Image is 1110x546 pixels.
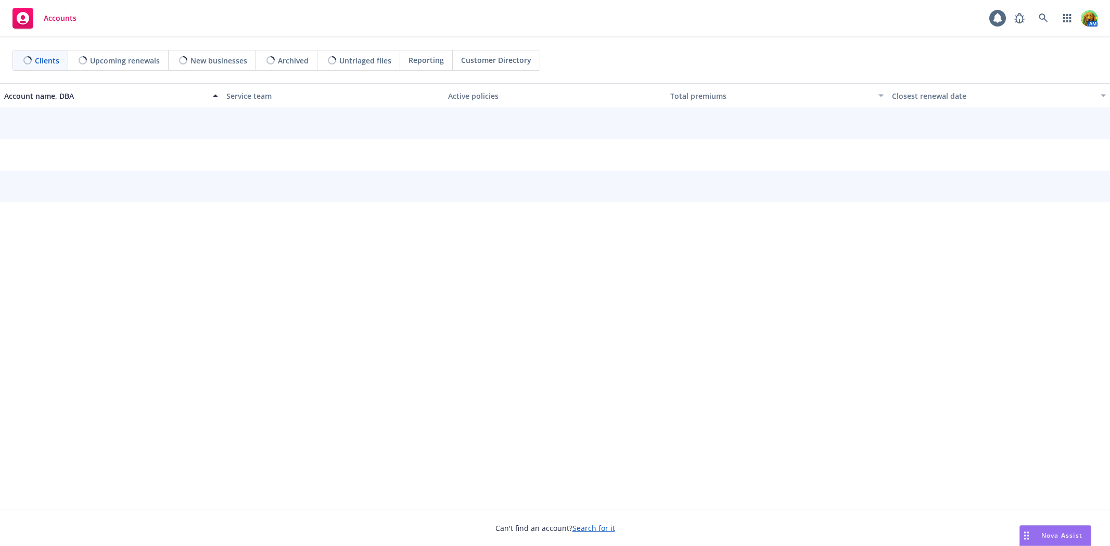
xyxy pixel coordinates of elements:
a: Search for it [572,523,615,533]
button: Nova Assist [1019,525,1091,546]
span: Accounts [44,14,76,22]
div: Account name, DBA [4,90,207,101]
span: Nova Assist [1041,531,1082,540]
div: Drag to move [1020,526,1033,545]
span: Archived [278,55,309,66]
span: Upcoming renewals [90,55,160,66]
span: New businesses [190,55,247,66]
span: Untriaged files [339,55,391,66]
a: Search [1033,8,1054,29]
div: Active policies [448,90,662,101]
span: Clients [35,55,59,66]
div: Closest renewal date [892,90,1094,101]
div: Total premiums [670,90,873,101]
a: Report a Bug [1009,8,1030,29]
button: Total premiums [666,83,888,108]
img: photo [1081,10,1098,27]
button: Closest renewal date [888,83,1110,108]
span: Reporting [409,55,444,66]
a: Accounts [8,4,81,33]
span: Can't find an account? [495,523,615,534]
button: Service team [222,83,444,108]
a: Switch app [1057,8,1078,29]
button: Active policies [444,83,666,108]
div: Service team [226,90,440,101]
span: Customer Directory [461,55,531,66]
